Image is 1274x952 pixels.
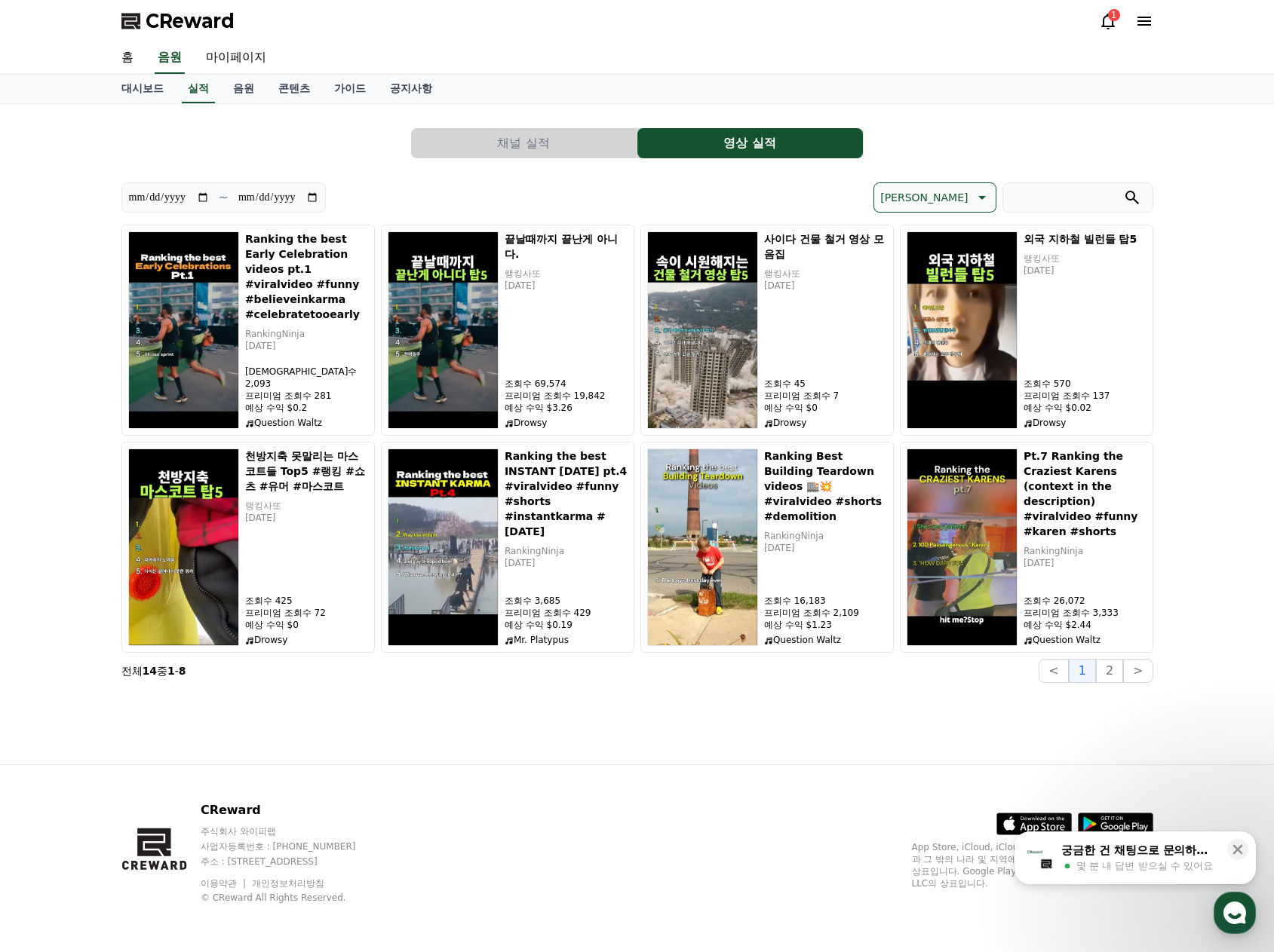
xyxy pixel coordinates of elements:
[201,878,248,889] a: 이용약관
[1024,448,1147,539] h5: Pt.7 Ranking the Craziest Karens (context in the description) #viralvideo #funny #karen #shorts
[505,268,628,280] p: 랭킹사또
[1099,12,1117,30] a: 1
[146,9,235,33] span: CReward
[48,500,57,513] span: 홈
[266,75,322,103] a: 콘텐츠
[764,634,887,646] p: Question Waltz
[505,402,628,414] p: 예상 수익 $3.26
[167,665,175,677] strong: 1
[388,231,499,429] img: 끝날때까지 끝난게 아니다.
[1024,607,1147,619] p: 프리미엄 조회수 3,333
[880,187,968,208] p: [PERSON_NAME]
[411,128,637,158] button: 채널 실적
[764,280,887,292] p: [DATE]
[1024,634,1147,646] p: Question Waltz
[640,225,894,436] button: 사이다 건물 철거 영상 모음집 사이다 건물 철거 영상 모음집 랭킹사또 [DATE] 조회수 45 프리미엄 조회수 7 예상 수익 $0 Drowsy
[381,225,634,436] button: 끝날때까지 끝난게 아니다. 끝날때까지 끝난게 아니다. 랭킹사또 [DATE] 조회수 69,574 프리미엄 조회수 19,842 예상 수익 $3.26 Drowsy
[219,188,229,207] p: ~
[201,801,385,819] p: CReward
[907,231,1018,429] img: 외국 지하철 빌런들 탑5
[245,634,368,646] p: Drowsy
[647,448,758,646] img: Ranking Best Building Teardown videos 🏬💥 #viralvideo #shorts #demolition
[195,478,290,516] a: 설정
[764,231,887,262] h5: 사이다 건물 철거 영상 모음집
[143,665,157,677] strong: 14
[900,225,1153,436] button: 외국 지하철 빌런들 탑5 외국 지하철 빌런들 탑5 랭킹사또 [DATE] 조회수 570 프리미엄 조회수 137 예상 수익 $0.02 Drowsy
[201,892,385,904] p: © CReward All Rights Reserved.
[245,595,368,607] p: 조회수 425
[505,390,628,402] p: 프리미엄 조회수 19,842
[179,665,186,677] strong: 8
[201,825,385,837] p: 주식회사 와이피랩
[5,478,100,516] a: 홈
[873,182,996,213] button: [PERSON_NAME]
[128,448,239,646] img: 천방지축 못말리는 마스코트들 Top5 #랭킹 #쇼츠 #유머 #마스코트
[245,607,368,619] p: 프리미엄 조회수 72
[221,75,266,103] a: 음원
[764,607,887,619] p: 프리미엄 조회수 2,109
[505,619,628,631] p: 예상 수익 $0.19
[505,280,628,292] p: [DATE]
[109,42,146,74] a: 홈
[900,442,1153,653] button: Pt.7 Ranking the Craziest Karens (context in the description) #viralvideo #funny #karen #shorts P...
[245,619,368,631] p: 예상 수익 $0
[764,268,887,280] p: 랭킹사또
[764,417,887,429] p: Drowsy
[505,378,628,390] p: 조회수 69,574
[121,9,235,33] a: CReward
[505,607,628,619] p: 프리미엄 조회수 429
[1024,265,1147,277] p: [DATE]
[764,390,887,402] p: 프리미엄 조회수 7
[1024,417,1147,429] p: Drowsy
[1024,545,1147,557] p: RankingNinja
[121,225,375,436] button: Ranking the best Early Celebration videos pt.1 #viralvideo #funny #believeinkarma #celebratetooea...
[245,402,368,414] p: 예상 수익 $0.2
[907,448,1018,646] img: Pt.7 Ranking the Craziest Karens (context in the description) #viralvideo #funny #karen #shorts
[1096,659,1123,683] button: 2
[1108,9,1120,21] div: 1
[505,595,628,607] p: 조회수 3,685
[245,417,368,429] p: Question Waltz
[182,75,215,103] a: 실적
[121,442,375,653] button: 천방지축 못말리는 마스코트들 Top5 #랭킹 #쇼츠 #유머 #마스코트 천방지축 못말리는 마스코트들 Top5 #랭킹 #쇼츠 #유머 #마스코트 랭킹사또 [DATE] 조회수 425...
[245,340,368,352] p: [DATE]
[637,128,864,158] a: 영상 실적
[128,231,239,429] img: Ranking the best Early Celebration videos pt.1 #viralvideo #funny #believeinkarma #celebratetooearly
[155,42,185,74] a: 음원
[1024,231,1147,246] h5: 외국 지하철 빌런들 탑5
[233,500,251,513] span: 설정
[764,530,887,542] p: RankingNinja
[764,378,887,390] p: 조회수 45
[505,448,628,539] h5: Ranking the best INSTANT [DATE] pt.4 #viralvideo #funny #shorts #instantkarma #[DATE]
[764,595,887,607] p: 조회수 16,183
[252,878,324,889] a: 개인정보처리방침
[109,75,176,103] a: 대시보드
[912,841,1153,889] p: App Store, iCloud, iCloud Drive 및 iTunes Store는 미국과 그 밖의 나라 및 지역에서 등록된 Apple Inc.의 서비스 상표입니다. Goo...
[194,42,278,74] a: 마이페이지
[138,501,156,513] span: 대화
[505,557,628,569] p: [DATE]
[1024,595,1147,607] p: 조회수 26,072
[322,75,378,103] a: 가이드
[1024,402,1147,414] p: 예상 수익 $0.02
[1039,659,1068,683] button: <
[245,448,368,494] h5: 천방지축 못말리는 마스코트들 Top5 #랭킹 #쇼츠 #유머 #마스코트
[505,417,628,429] p: Drowsy
[764,402,887,414] p: 예상 수익 $0
[388,448,499,646] img: Ranking the best INSTANT KARMA pt.4 #viralvideo #funny #shorts #instantkarma #karma
[245,500,368,512] p: 랭킹사또
[378,75,444,103] a: 공지사항
[505,634,628,646] p: Mr. Platypus
[245,366,368,390] p: [DEMOGRAPHIC_DATA]수 2,093
[1024,557,1147,569] p: [DATE]
[1024,253,1147,265] p: 랭킹사또
[381,442,634,653] button: Ranking the best INSTANT KARMA pt.4 #viralvideo #funny #shorts #instantkarma #karma Ranking the b...
[1123,659,1153,683] button: >
[1024,378,1147,390] p: 조회수 570
[411,128,637,158] a: 채널 실적
[505,231,628,262] h5: 끝날때까지 끝난게 아니다.
[505,545,628,557] p: RankingNinja
[245,328,368,340] p: RankingNinja
[1024,619,1147,631] p: 예상 수익 $2.44
[637,128,863,158] button: 영상 실적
